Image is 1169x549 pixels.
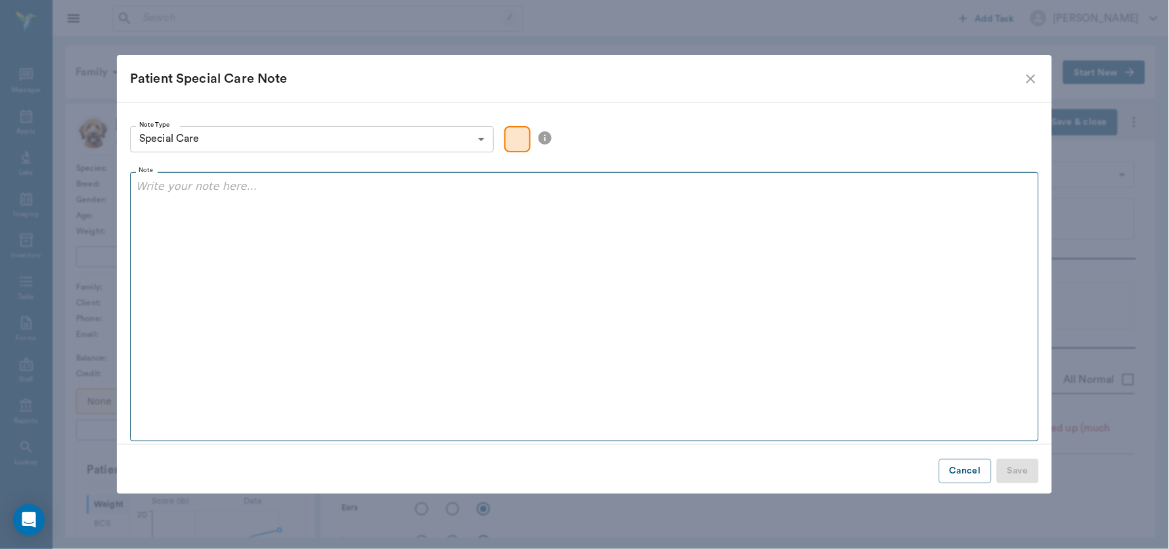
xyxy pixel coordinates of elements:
[139,165,153,175] label: Note
[504,126,531,152] div: Color preview
[139,120,170,129] label: Note Type
[130,68,1023,89] div: Patient Special Care Note
[939,459,992,483] button: Cancel
[1023,71,1039,87] button: close
[130,126,494,152] div: Special Care
[13,504,45,536] div: Open Intercom Messenger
